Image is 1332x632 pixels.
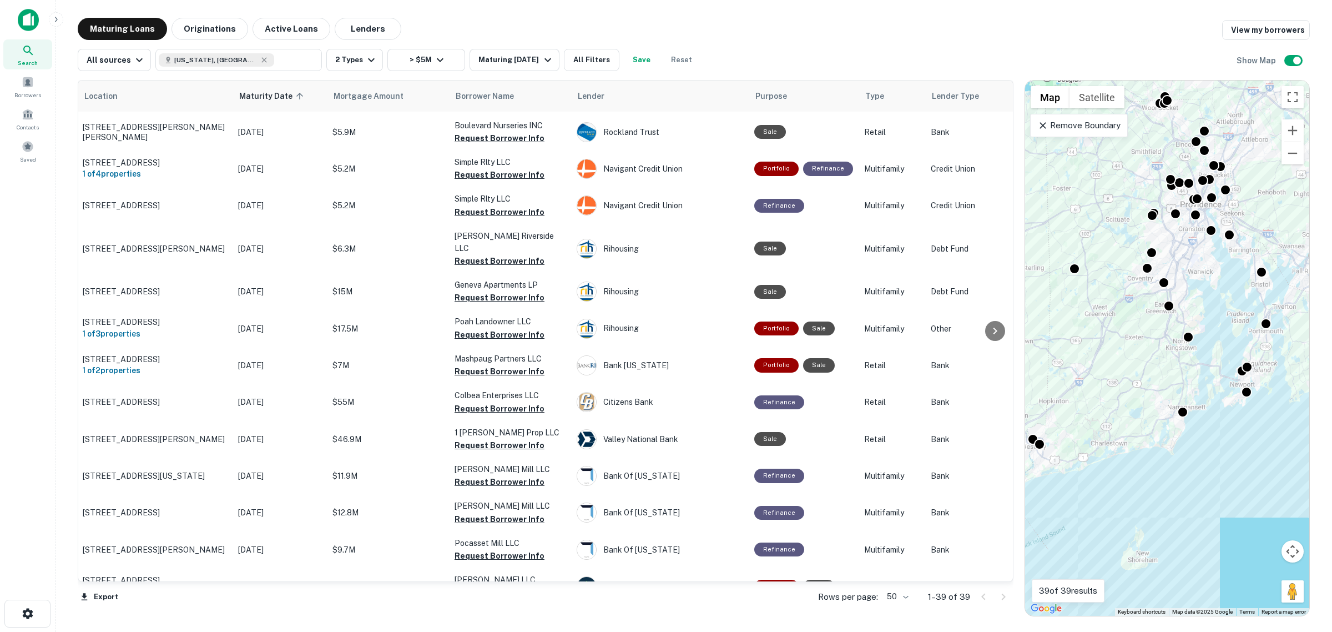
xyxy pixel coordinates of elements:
[3,104,52,134] a: Contacts
[624,49,659,71] button: Save your search to get updates of matches that match your search criteria.
[1069,86,1124,108] button: Show satellite imagery
[931,359,1020,372] p: Bank
[754,358,799,372] div: This is a portfolio loan with 2 properties
[455,254,544,268] button: Request Borrower Info
[456,89,514,103] span: Borrower Name
[332,433,443,445] p: $46.9M
[14,91,41,99] span: Borrowers
[577,239,743,259] div: Rihousing
[577,356,596,375] img: picture
[83,508,227,518] p: [STREET_ADDRESS]
[1281,119,1304,142] button: Zoom in
[754,125,786,139] div: Sale
[83,244,227,254] p: [STREET_ADDRESS][PERSON_NAME]
[455,353,566,365] p: Mashpaug Partners LLC
[754,162,799,175] div: This is a portfolio loan with 4 properties
[864,323,920,335] p: Multifamily
[18,9,39,31] img: capitalize-icon.png
[83,317,227,327] p: [STREET_ADDRESS]
[864,396,920,408] p: Retail
[455,119,566,132] p: Boulevard Nurseries INC
[882,589,910,605] div: 50
[754,285,786,299] div: Sale
[455,574,566,586] p: [PERSON_NAME] LLC
[577,540,596,559] img: picture
[754,395,804,409] div: This loan purpose was for refinancing
[233,81,327,112] th: Maturity Date
[931,396,1020,408] p: Bank
[332,470,443,482] p: $11.9M
[1222,20,1310,40] a: View my borrowers
[238,126,321,138] p: [DATE]
[3,72,52,102] a: Borrowers
[577,282,743,302] div: Rihousing
[577,123,596,142] img: picture
[455,315,566,328] p: Poah Landowner LLC
[3,136,52,166] a: Saved
[84,89,118,103] span: Location
[754,506,804,520] div: This loan purpose was for refinancing
[332,126,443,138] p: $5.9M
[1028,601,1064,616] a: Open this area in Google Maps (opens a new window)
[87,53,146,67] div: All sources
[455,365,544,378] button: Request Borrower Info
[1028,601,1064,616] img: Google
[1031,86,1069,108] button: Show street map
[455,500,566,512] p: [PERSON_NAME] Mill LLC
[335,18,401,40] button: Lenders
[332,285,443,298] p: $15M
[455,513,544,526] button: Request Borrower Info
[332,199,443,212] p: $5.2M
[577,239,596,258] img: picture
[332,359,443,372] p: $7M
[327,81,449,112] th: Mortgage Amount
[455,402,544,415] button: Request Borrower Info
[1281,86,1304,108] button: Toggle fullscreen view
[864,126,920,138] p: Retail
[455,328,544,342] button: Request Borrower Info
[1281,142,1304,164] button: Zoom out
[238,323,321,335] p: [DATE]
[577,195,743,215] div: Navigant Credit Union
[577,540,743,560] div: Bank Of [US_STATE]
[334,89,418,103] span: Mortgage Amount
[577,577,596,596] img: picture
[578,89,604,103] span: Lender
[865,89,884,103] span: Type
[83,158,227,168] p: [STREET_ADDRESS]
[754,543,804,556] div: This loan purpose was for refinancing
[864,243,920,255] p: Multifamily
[83,328,227,340] h6: 1 of 3 properties
[455,463,566,475] p: [PERSON_NAME] Mill LLC
[577,282,596,301] img: picture
[931,126,1020,138] p: Bank
[928,590,970,604] p: 1–39 of 39
[1172,609,1233,615] span: Map data ©2025 Google
[455,205,544,219] button: Request Borrower Info
[577,196,596,215] img: picture
[864,359,920,372] p: Retail
[577,467,596,485] img: picture
[754,432,786,446] div: Sale
[864,199,920,212] p: Multifamily
[20,155,36,164] span: Saved
[83,471,227,481] p: [STREET_ADDRESS][US_STATE]
[931,199,1020,212] p: Credit Union
[83,200,227,210] p: [STREET_ADDRESS]
[577,319,743,339] div: Rihousing
[577,429,743,449] div: Valley National Bank
[1039,584,1097,598] p: 39 of 39 results
[932,89,979,103] span: Lender Type
[332,163,443,175] p: $5.2M
[577,430,596,449] img: picture
[332,243,443,255] p: $6.3M
[238,199,321,212] p: [DATE]
[253,18,330,40] button: Active Loans
[577,355,743,375] div: Bank [US_STATE]
[925,81,1025,112] th: Lender Type
[864,580,920,593] p: Multifamily
[171,18,248,40] button: Originations
[83,364,227,377] h6: 1 of 2 properties
[83,122,227,142] p: [STREET_ADDRESS][PERSON_NAME][PERSON_NAME]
